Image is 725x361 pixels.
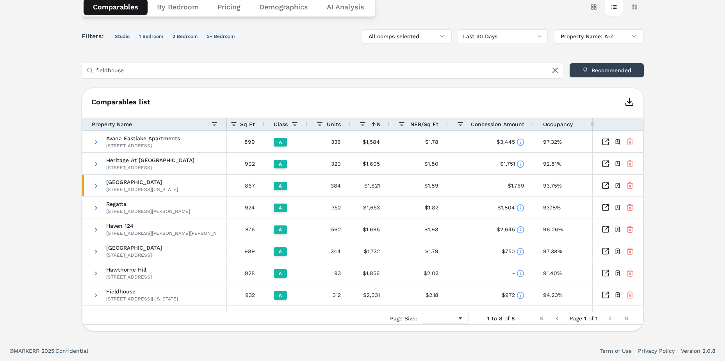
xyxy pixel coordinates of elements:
div: First Page [538,315,545,322]
div: [STREET_ADDRESS] [106,164,194,171]
div: [STREET_ADDRESS][PERSON_NAME][PERSON_NAME] [106,230,217,236]
div: A [274,269,287,278]
a: Term of Use [600,347,632,355]
div: [STREET_ADDRESS][US_STATE] [106,296,178,302]
div: $1,769 [457,175,524,197]
span: Heritage At [GEOGRAPHIC_DATA] [106,157,194,163]
a: Inspect Comparables [602,225,609,233]
div: 352 [307,197,350,218]
div: $2.02 [389,262,448,284]
span: 1 [595,315,598,322]
div: $1,605 [350,153,389,174]
input: Add new properties [96,63,558,78]
span: Fieldhouse [106,289,178,294]
div: $1.80 [389,153,448,174]
div: A [274,225,287,234]
a: Inspect Comparables [602,138,609,146]
span: Page [570,315,582,322]
span: Comparables list [91,98,150,105]
div: 93.18% [534,197,592,218]
button: All comps selected [362,29,452,43]
span: Hawthorne Hill [106,267,152,272]
div: 94.23% [534,284,592,306]
div: 989 [221,240,264,262]
div: A [274,204,287,212]
div: Previous Page [554,315,560,322]
div: [STREET_ADDRESS] [106,252,162,258]
div: $1.89 [389,175,448,196]
div: $1,732 [350,240,389,262]
div: 97.38% [534,240,592,262]
div: 336 [307,131,350,152]
span: 8 [511,315,515,322]
div: 320 [307,153,350,174]
span: Occupancy [543,121,573,127]
span: [GEOGRAPHIC_DATA] [106,245,162,250]
div: 91.40% [534,262,592,284]
a: Inspect Comparables [602,160,609,168]
div: A [274,182,287,190]
div: A [274,160,287,168]
div: Last Page [623,315,629,322]
a: Version 2.0.8 [681,347,716,355]
div: Page Size: [390,315,417,322]
button: Property Name: A-Z [554,29,644,43]
div: 876 [221,218,264,240]
div: A [274,138,287,147]
div: $1,695 [350,218,389,240]
a: Inspect Comparables [602,269,609,277]
div: $1.78 [389,131,448,152]
div: $1.79 [389,240,448,262]
button: 3+ Bedroom [204,32,238,41]
button: Recommended [570,63,644,77]
span: to [492,315,497,322]
span: Units [327,121,341,127]
div: 902 [221,153,264,174]
div: $972 [457,284,524,306]
div: $1,751 [457,153,524,175]
div: 93.75% [534,175,592,196]
div: [STREET_ADDRESS][US_STATE] [106,186,178,193]
div: 97.32% [534,131,592,152]
div: $3,445 [457,131,524,153]
div: 384 [307,175,350,196]
span: 1 [584,315,586,322]
span: Class [274,121,288,127]
div: 96.26% [534,218,592,240]
div: 92.81% [534,153,592,174]
a: Inspect Comparables [602,291,609,299]
div: [STREET_ADDRESS] [106,274,152,280]
span: MARKERR [14,348,41,354]
div: A [274,247,287,256]
div: 562 [307,218,350,240]
div: $750 [457,241,524,262]
span: Regatta [106,201,190,207]
span: 1 [487,315,490,322]
div: $2.18 [389,284,448,306]
a: Inspect Comparables [602,204,609,211]
div: 924 [221,197,264,218]
div: 867 [221,175,264,196]
span: Sq Ft [240,121,255,127]
div: $1,653 [350,197,389,218]
span: Filters: [82,32,109,41]
div: 312 [307,284,350,306]
span: 8 [499,315,502,322]
div: $1,856 [350,262,389,284]
span: Confidential [55,348,88,354]
div: Next Page [607,315,613,322]
div: $1.82 [389,197,448,218]
div: 932 [221,284,264,306]
span: © [9,348,14,354]
div: $1,584 [350,131,389,152]
div: $1.98 [389,218,448,240]
a: Inspect Comparables [602,247,609,255]
div: $2,031 [350,284,389,306]
span: Haven 124 [106,223,217,229]
div: 899 [221,131,264,152]
div: 93 [307,262,350,284]
div: [STREET_ADDRESS] [106,143,180,149]
button: 1 Bedroom [136,32,166,41]
span: Property Name [92,121,132,127]
a: Inspect Comparables [602,182,609,189]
